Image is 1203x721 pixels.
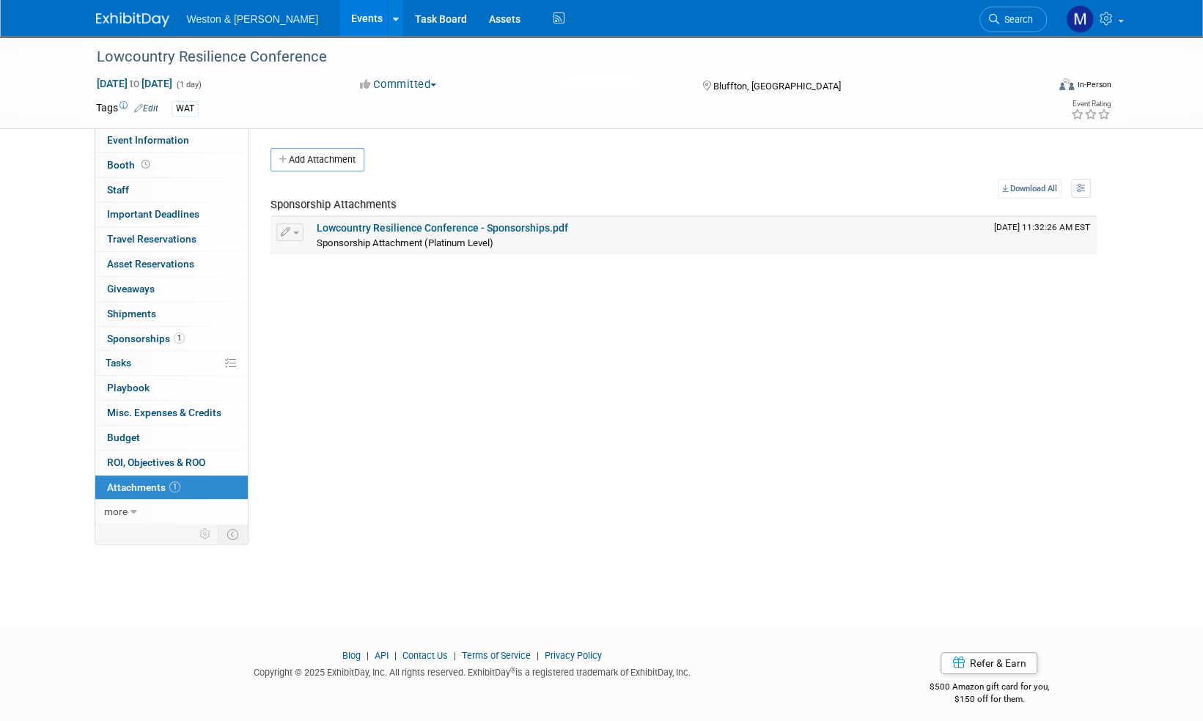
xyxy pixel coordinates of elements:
a: more [95,500,248,524]
span: Important Deadlines [107,208,199,220]
span: Playbook [107,382,150,393]
a: Privacy Policy [545,650,602,661]
a: Giveaways [95,277,248,301]
span: Booth not reserved yet [139,159,152,170]
span: Weston & [PERSON_NAME] [187,13,318,25]
a: Event Information [95,128,248,152]
td: Upload Timestamp [988,217,1097,254]
a: Misc. Expenses & Credits [95,401,248,425]
span: 1 [169,481,180,492]
span: Sponsorship Attachment (Platinum Level) [317,237,493,248]
span: | [391,650,400,661]
div: WAT [172,101,199,117]
span: | [533,650,542,661]
a: Attachments1 [95,476,248,500]
span: Staff [107,184,129,196]
sup: ® [510,666,515,674]
a: Shipments [95,302,248,326]
span: | [363,650,372,661]
a: Asset Reservations [95,252,248,276]
span: Travel Reservations [107,233,196,245]
a: Blog [342,650,361,661]
a: ROI, Objectives & ROO [95,451,248,475]
a: Download All [998,179,1062,199]
a: Booth [95,153,248,177]
span: Giveaways [107,283,155,295]
div: In-Person [1076,79,1111,90]
span: Asset Reservations [107,258,194,270]
a: Important Deadlines [95,202,248,226]
a: Contact Us [402,650,448,661]
div: $500 Amazon gift card for you, [871,671,1108,705]
a: Sponsorships1 [95,327,248,351]
span: to [128,78,141,89]
div: Event Rating [1070,100,1110,108]
span: Sponsorship Attachments [271,198,397,211]
span: Bluffton, [GEOGRAPHIC_DATA] [713,81,841,92]
a: Edit [134,103,158,114]
span: Sponsorships [107,333,185,344]
div: Lowcountry Resilience Conference [92,44,1025,70]
a: Playbook [95,376,248,400]
div: Copyright © 2025 ExhibitDay, Inc. All rights reserved. ExhibitDay is a registered trademark of Ex... [96,662,850,679]
a: Lowcountry Resilience Conference - Sponsorships.pdf [317,222,568,234]
a: Travel Reservations [95,227,248,251]
img: ExhibitDay [96,12,169,27]
a: API [375,650,389,661]
a: Budget [95,426,248,450]
img: Mary Ann Trujillo [1066,5,1094,33]
span: 1 [174,333,185,344]
a: Staff [95,178,248,202]
td: Tags [96,100,158,117]
div: Event Format [960,76,1111,98]
div: $150 off for them. [871,693,1108,706]
span: Shipments [107,308,156,319]
a: Tasks [95,351,248,375]
span: Attachments [107,481,180,493]
a: Refer & Earn [941,652,1037,674]
span: Misc. Expenses & Credits [107,407,221,418]
span: (1 day) [175,80,202,89]
a: Search [979,7,1047,32]
td: Toggle Event Tabs [218,525,248,544]
span: Booth [107,159,152,171]
span: Tasks [106,357,131,369]
span: Budget [107,432,140,443]
button: Add Attachment [271,148,364,171]
span: [DATE] [DATE] [96,77,173,90]
td: Personalize Event Tab Strip [193,525,218,544]
span: more [104,506,128,517]
a: Terms of Service [462,650,531,661]
img: Format-Inperson.png [1059,78,1074,90]
span: Search [999,14,1033,25]
button: Committed [355,77,442,92]
span: Event Information [107,134,189,146]
span: Upload Timestamp [994,222,1090,232]
span: ROI, Objectives & ROO [107,456,205,468]
span: | [450,650,460,661]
